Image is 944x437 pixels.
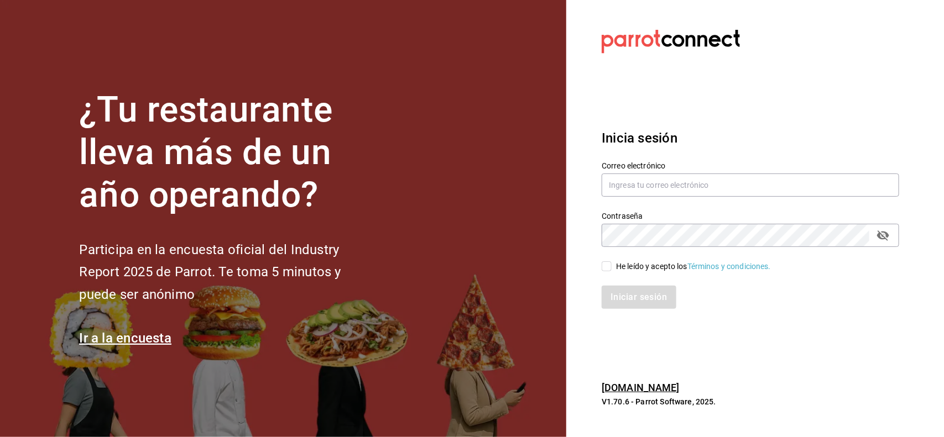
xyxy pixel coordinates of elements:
[79,239,378,306] h2: Participa en la encuesta oficial del Industry Report 2025 de Parrot. Te toma 5 minutos y puede se...
[602,382,680,393] a: [DOMAIN_NAME]
[79,89,378,216] h1: ¿Tu restaurante lleva más de un año operando?
[602,396,899,407] p: V1.70.6 - Parrot Software, 2025.
[602,128,899,148] h3: Inicia sesión
[79,330,171,346] a: Ir a la encuesta
[874,226,893,245] button: passwordField
[602,213,899,220] label: Contraseña
[602,173,899,197] input: Ingresa tu correo electrónico
[602,162,899,170] label: Correo electrónico
[616,261,771,272] div: He leído y acepto los
[687,262,771,271] a: Términos y condiciones.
